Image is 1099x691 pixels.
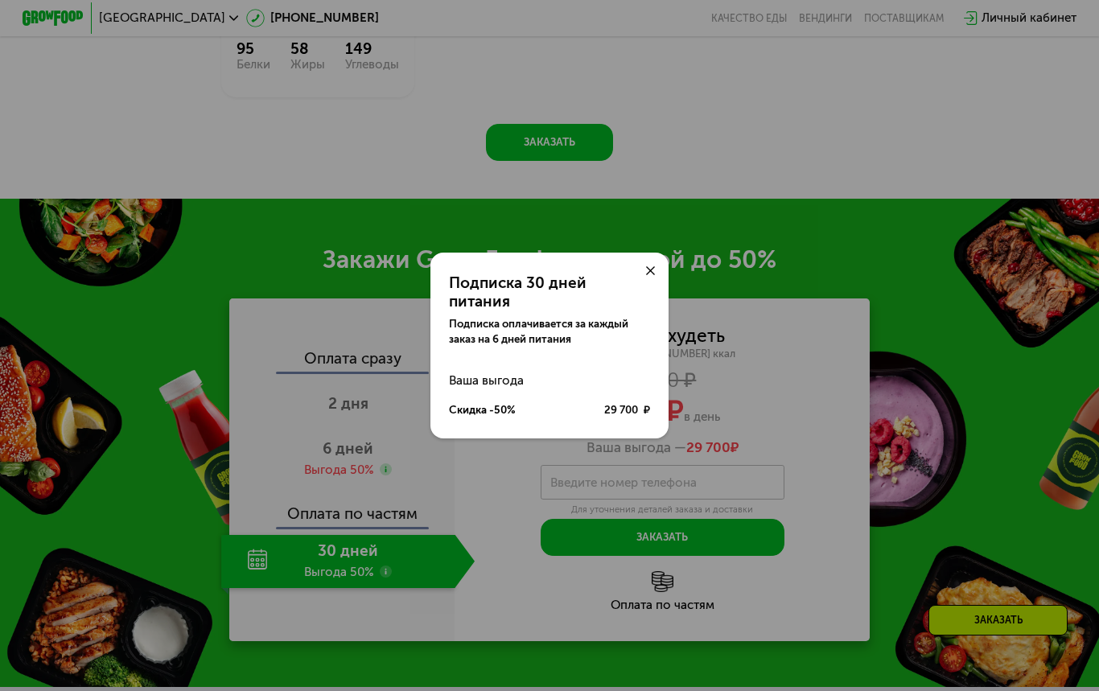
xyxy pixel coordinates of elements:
span: ₽ [644,403,650,418]
div: Ваша выгода [449,366,650,397]
div: Подписка 30 дней питания [449,274,650,311]
div: Подписка оплачивается за каждый заказ на 6 дней питания [449,317,650,348]
div: Скидка -50% [449,403,516,418]
div: 29 700 [604,403,651,418]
